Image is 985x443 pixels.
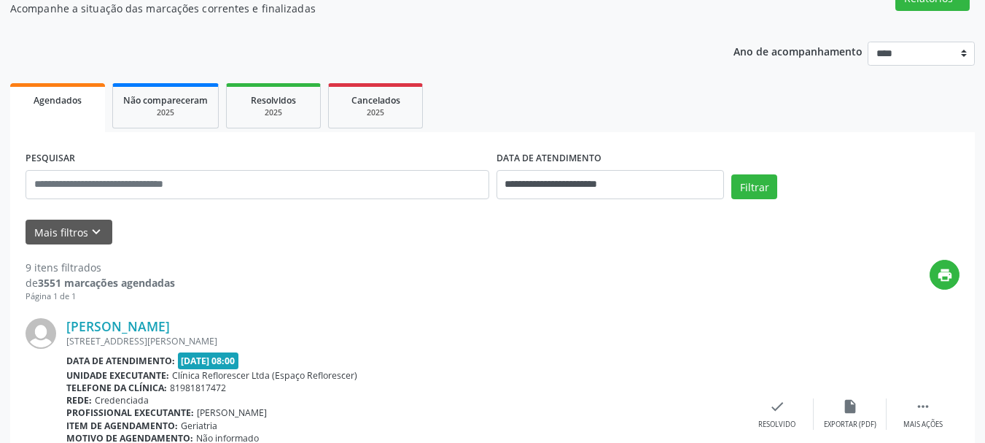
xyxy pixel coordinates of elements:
b: Unidade executante: [66,369,169,382]
b: Rede: [66,394,92,407]
img: img [26,318,56,349]
button: print [930,260,959,290]
b: Item de agendamento: [66,420,178,432]
span: 81981817472 [170,382,226,394]
a: [PERSON_NAME] [66,318,170,334]
label: PESQUISAR [26,147,75,170]
p: Acompanhe a situação das marcações correntes e finalizadas [10,1,685,16]
label: DATA DE ATENDIMENTO [497,147,601,170]
span: Credenciada [95,394,149,407]
div: de [26,275,175,290]
div: [STREET_ADDRESS][PERSON_NAME] [66,335,741,347]
i:  [915,398,931,415]
div: 2025 [123,107,208,118]
div: 9 itens filtrados [26,260,175,275]
span: [DATE] 08:00 [178,353,239,369]
span: Geriatria [181,420,217,432]
div: Resolvido [758,420,795,430]
div: Exportar (PDF) [824,420,876,430]
div: 2025 [339,107,412,118]
div: Página 1 de 1 [26,290,175,303]
span: [PERSON_NAME] [197,407,267,419]
span: Agendados [34,94,82,107]
p: Ano de acompanhamento [733,42,863,60]
b: Data de atendimento: [66,355,175,367]
i: check [769,398,785,415]
b: Profissional executante: [66,407,194,419]
button: Filtrar [731,174,777,199]
span: Não compareceram [123,94,208,107]
span: Cancelados [351,94,400,107]
i: insert_drive_file [842,398,858,415]
div: Mais ações [903,420,943,430]
div: 2025 [237,107,310,118]
i: keyboard_arrow_down [88,224,104,240]
span: Resolvidos [251,94,296,107]
span: Clínica Reflorescer Ltda (Espaço Reflorescer) [172,369,357,382]
b: Telefone da clínica: [66,382,167,394]
i: print [937,267,953,283]
button: Mais filtroskeyboard_arrow_down [26,220,112,245]
strong: 3551 marcações agendadas [38,276,175,290]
